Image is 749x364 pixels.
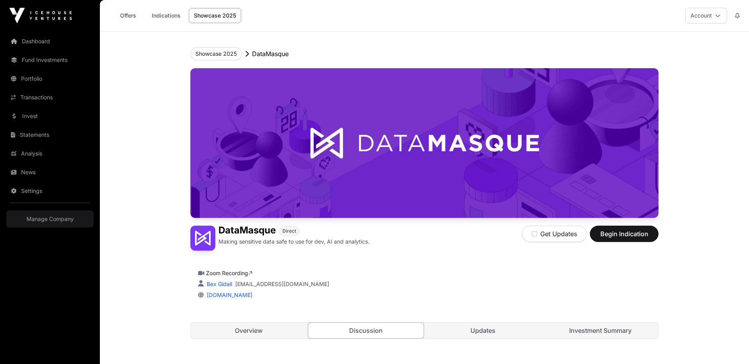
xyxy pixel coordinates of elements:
[590,233,658,241] a: Begin Indication
[204,292,252,298] a: [DOMAIN_NAME]
[191,323,658,338] nav: Tabs
[189,8,241,23] a: Showcase 2025
[206,270,252,276] a: Zoom Recording
[308,322,424,339] a: Discussion
[6,145,94,162] a: Analysis
[6,51,94,69] a: Fund Investments
[218,226,276,236] h1: DataMasque
[9,8,72,23] img: Icehouse Ventures Logo
[6,126,94,143] a: Statements
[6,33,94,50] a: Dashboard
[685,8,727,23] button: Account
[590,226,658,242] button: Begin Indication
[191,323,307,338] a: Overview
[6,164,94,181] a: News
[190,68,658,218] img: DataMasque
[600,229,649,239] span: Begin Indication
[543,323,658,338] a: Investment Summary
[6,108,94,125] a: Invest
[218,238,369,246] p: Making sensitive data safe to use for dev, AI and analytics.
[190,47,242,60] button: Showcase 2025
[6,89,94,106] a: Transactions
[6,182,94,200] a: Settings
[147,8,186,23] a: Indications
[252,49,289,58] p: DataMasque
[205,281,232,287] a: Bex Gidall
[6,210,94,228] a: Manage Company
[112,8,144,23] a: Offers
[425,323,541,338] a: Updates
[522,226,587,242] button: Get Updates
[190,226,215,251] img: DataMasque
[282,228,296,234] span: Direct
[235,280,329,288] a: [EMAIL_ADDRESS][DOMAIN_NAME]
[6,70,94,87] a: Portfolio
